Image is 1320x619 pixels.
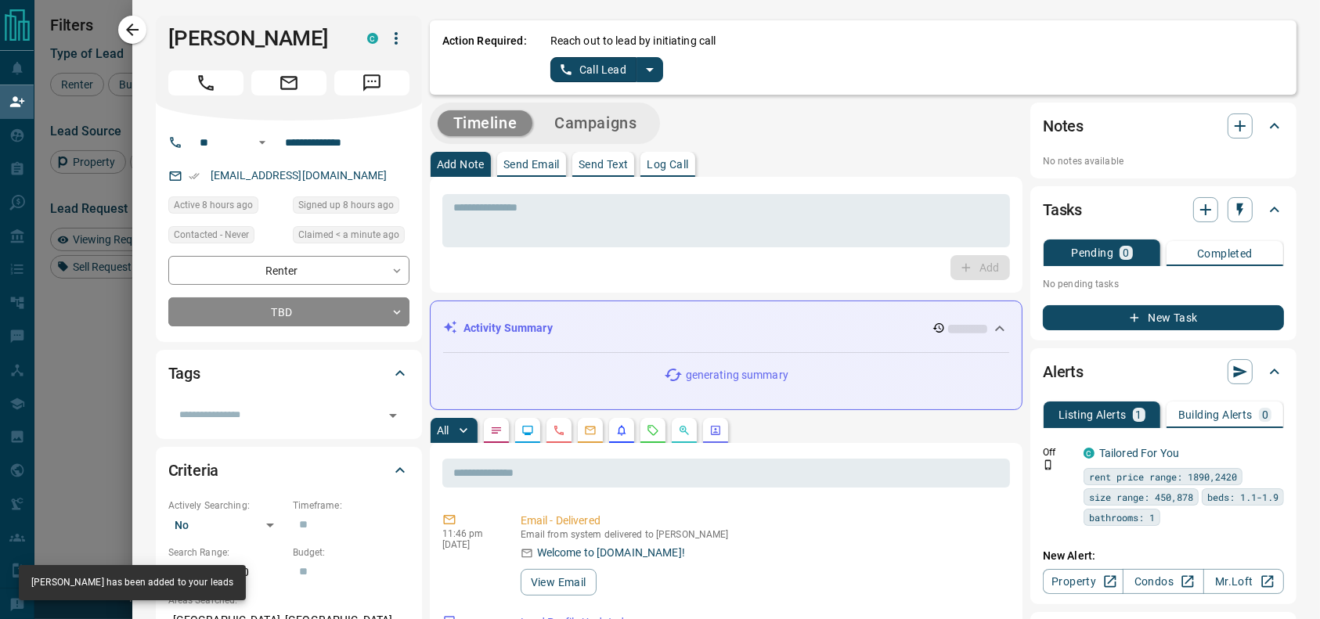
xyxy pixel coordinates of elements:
p: Search Range: [168,545,285,560]
p: Add Note [437,159,485,170]
h2: Alerts [1043,359,1084,384]
a: [EMAIL_ADDRESS][DOMAIN_NAME] [211,169,388,182]
p: Actively Searching: [168,498,285,513]
svg: Notes [490,424,503,437]
p: Email from system delivered to [PERSON_NAME] [521,529,1004,540]
p: generating summary [686,367,788,383]
p: No pending tasks [1043,272,1284,296]
div: Tasks [1043,191,1284,229]
div: split button [550,57,664,82]
p: Send Text [579,159,629,170]
p: Off [1043,445,1074,459]
span: Signed up 8 hours ago [298,197,394,213]
p: Pending [1071,247,1113,258]
span: Call [168,70,243,95]
button: Call Lead [550,57,637,82]
svg: Agent Actions [709,424,722,437]
svg: Push Notification Only [1043,459,1054,470]
p: Email - Delivered [521,513,1004,529]
div: [PERSON_NAME] has been added to your leads [31,570,233,596]
a: Condos [1123,569,1203,594]
span: size range: 450,878 [1089,489,1193,505]
p: Budget: [293,545,409,560]
p: [DATE] [442,539,497,550]
span: Active 8 hours ago [174,197,253,213]
p: Welcome to [DOMAIN_NAME]! [537,545,685,561]
p: $1,500 - $2,200 [168,560,285,585]
svg: Listing Alerts [615,424,628,437]
div: Sat Aug 16 2025 [293,226,409,248]
p: Timeframe: [293,498,409,513]
p: Building Alerts [1178,409,1253,420]
a: Mr.Loft [1203,569,1284,594]
h2: Notes [1043,113,1084,139]
div: Alerts [1043,353,1284,390]
span: Claimed < a minute ago [298,227,399,243]
a: Property [1043,569,1123,594]
p: 0 [1123,247,1129,258]
p: Completed [1197,248,1253,259]
p: Activity Summary [463,320,553,336]
span: Contacted - Never [174,227,249,243]
h2: Tasks [1043,197,1082,222]
div: Activity Summary [443,314,1009,343]
button: Campaigns [539,110,652,136]
svg: Requests [647,424,659,437]
p: Action Required: [442,33,527,82]
div: Tags [168,354,409,392]
svg: Email Verified [189,171,200,182]
svg: Calls [553,424,565,437]
div: TBD [168,297,409,326]
button: Open [253,133,272,152]
div: Fri Aug 15 2025 [293,196,409,218]
div: Criteria [168,452,409,489]
p: Areas Searched: [168,593,409,607]
p: Log Call [647,159,688,170]
div: condos.ca [367,33,378,44]
span: Email [251,70,326,95]
h1: [PERSON_NAME] [168,26,344,51]
svg: Emails [584,424,597,437]
div: Renter [168,256,409,285]
div: No [168,513,285,538]
svg: Lead Browsing Activity [521,424,534,437]
h2: Criteria [168,458,219,483]
p: New Alert: [1043,548,1284,564]
button: Timeline [438,110,533,136]
p: Listing Alerts [1059,409,1127,420]
p: 11:46 pm [442,528,497,539]
h2: Tags [168,361,200,386]
span: beds: 1.1-1.9 [1207,489,1279,505]
a: Tailored For You [1099,447,1179,459]
p: 1 [1136,409,1142,420]
div: Notes [1043,107,1284,145]
p: Send Email [503,159,560,170]
p: No notes available [1043,154,1284,168]
span: rent price range: 1890,2420 [1089,469,1237,484]
div: condos.ca [1084,448,1095,459]
button: New Task [1043,305,1284,330]
button: View Email [521,569,597,596]
span: bathrooms: 1 [1089,509,1155,525]
button: Open [382,405,404,426]
svg: Opportunities [678,424,691,437]
div: Fri Aug 15 2025 [168,196,285,218]
p: All [437,425,449,436]
p: 0 [1262,409,1268,420]
p: Reach out to lead by initiating call [550,33,716,49]
span: Message [334,70,409,95]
